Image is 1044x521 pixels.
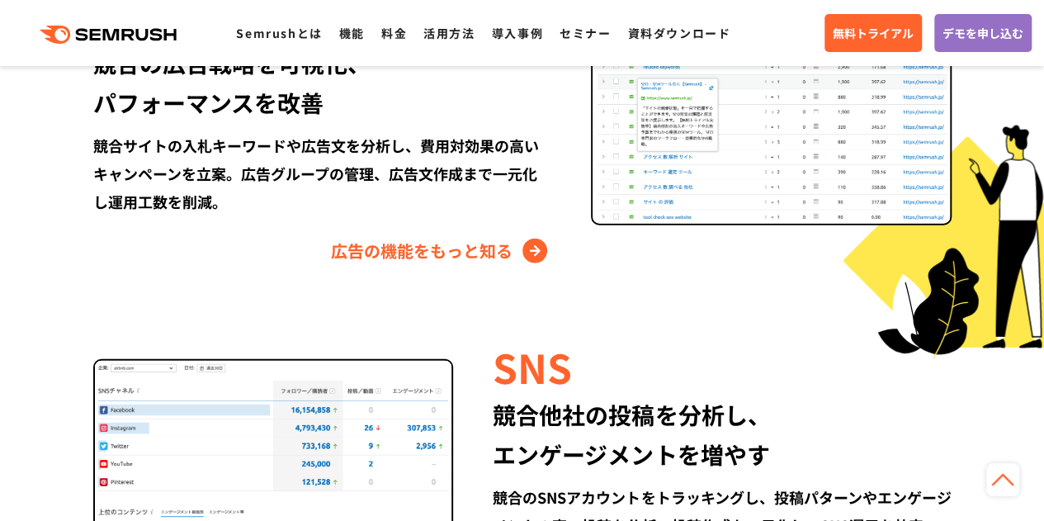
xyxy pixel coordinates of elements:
a: 料金 [381,25,407,41]
a: 導入事例 [492,25,543,41]
a: 無料トライアル [824,14,922,52]
a: 資料ダウンロード [627,25,730,41]
div: SNS [493,339,951,395]
div: 競合他社の投稿を分析し、 エンゲージメントを増やす [493,395,951,474]
span: 無料トライアル [833,24,914,42]
a: 機能 [339,25,365,41]
a: 活用方法 [423,25,475,41]
div: 競合の広告戦略を可視化、 パフォーマンスを改善 [93,43,551,122]
div: 競合サイトの入札キーワードや広告文を分析し、費用対効果の高いキャンペーンを立案。広告グループの管理、広告文作成まで一元化し運用工数を削減。 [93,131,551,216]
a: デモを申し込む [934,14,1032,52]
a: Semrushとは [236,25,322,41]
a: セミナー [560,25,611,41]
span: デモを申し込む [942,24,1023,42]
a: 広告の機能をもっと知る [331,238,551,264]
